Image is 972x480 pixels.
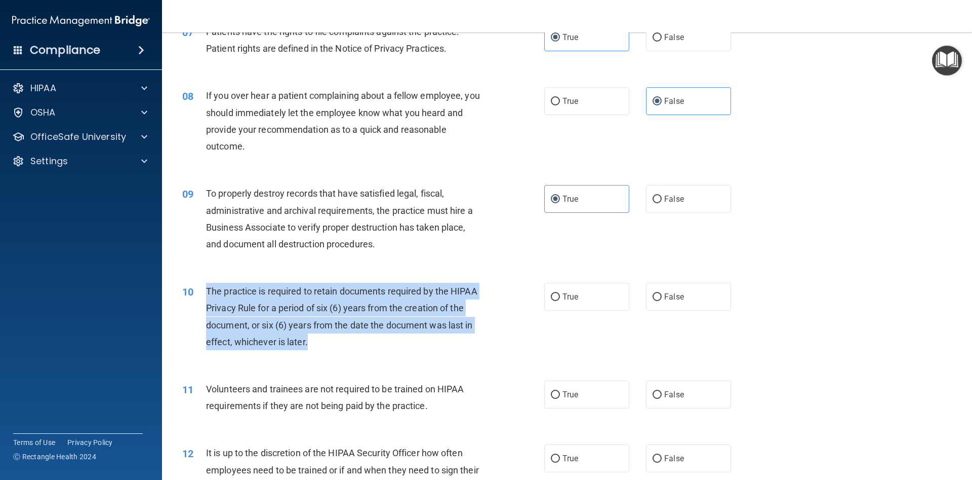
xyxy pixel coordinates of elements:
[653,34,662,42] input: False
[653,293,662,301] input: False
[664,390,684,399] span: False
[562,390,578,399] span: True
[551,293,560,301] input: True
[653,455,662,463] input: False
[12,155,147,167] a: Settings
[182,188,193,200] span: 09
[562,194,578,204] span: True
[551,196,560,203] input: True
[30,155,68,167] p: Settings
[664,194,684,204] span: False
[551,391,560,399] input: True
[182,384,193,396] span: 11
[182,448,193,460] span: 12
[206,90,480,152] span: If you over hear a patient complaining about a fellow employee, you should immediately let the em...
[182,26,193,39] span: 07
[182,90,193,102] span: 08
[664,292,684,302] span: False
[30,131,126,143] p: OfficeSafe University
[664,96,684,106] span: False
[551,455,560,463] input: True
[206,188,473,249] span: To properly destroy records that have satisfied legal, fiscal, administrative and archival requir...
[12,106,147,119] a: OSHA
[30,43,100,57] h4: Compliance
[30,82,56,94] p: HIPAA
[653,391,662,399] input: False
[562,454,578,463] span: True
[67,437,113,448] a: Privacy Policy
[13,452,96,462] span: Ⓒ Rectangle Health 2024
[653,98,662,105] input: False
[206,384,464,411] span: Volunteers and trainees are not required to be trained on HIPAA requirements if they are not bein...
[932,46,962,76] button: Open Resource Center
[562,96,578,106] span: True
[12,131,147,143] a: OfficeSafe University
[206,286,477,347] span: The practice is required to retain documents required by the HIPAA Privacy Rule for a period of s...
[664,454,684,463] span: False
[664,32,684,42] span: False
[653,196,662,203] input: False
[551,34,560,42] input: True
[12,82,147,94] a: HIPAA
[182,286,193,298] span: 10
[551,98,560,105] input: True
[12,11,150,31] img: PMB logo
[13,437,55,448] a: Terms of Use
[562,32,578,42] span: True
[30,106,56,119] p: OSHA
[562,292,578,302] span: True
